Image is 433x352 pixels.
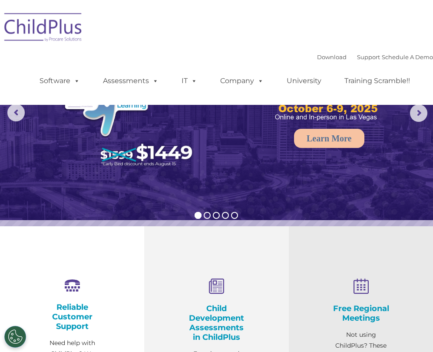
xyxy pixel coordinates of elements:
[336,72,419,90] a: Training Scramble!!
[294,129,364,148] a: Learn More
[31,72,89,90] a: Software
[357,54,380,60] a: Support
[332,304,390,323] h4: Free Regional Meetings
[317,54,433,60] font: |
[94,72,167,90] a: Assessments
[317,54,347,60] a: Download
[4,326,26,348] button: Cookies Settings
[382,54,433,60] a: Schedule A Demo
[43,302,101,331] h4: Reliable Customer Support
[278,72,330,90] a: University
[173,72,206,90] a: IT
[212,72,272,90] a: Company
[188,304,245,342] h4: Child Development Assessments in ChildPlus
